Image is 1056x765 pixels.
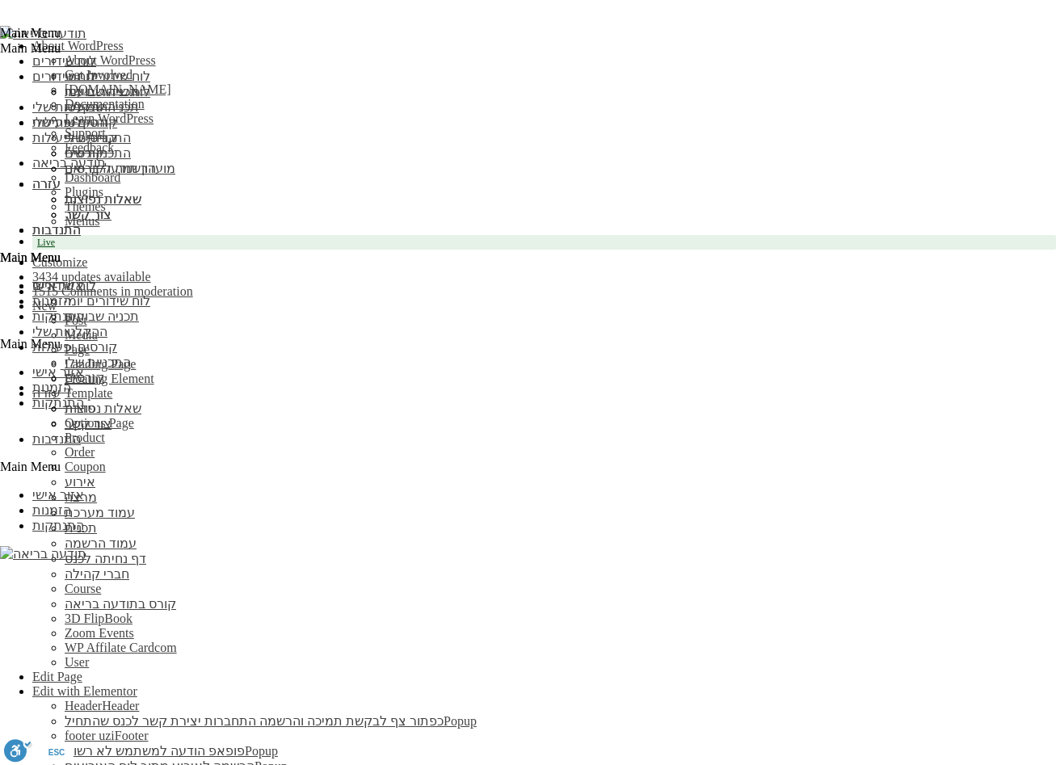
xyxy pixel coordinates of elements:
a: footer uziFooter [65,729,149,742]
a: HeaderHeader [65,699,139,712]
a: קורסים ופעילות [32,340,117,354]
a: User [65,655,89,669]
a: עזרה [32,177,61,191]
span: כפתור צף לבקשת תמיכה והרשמה התחברות יצירת קשר לכנס שהתחיל [65,714,444,728]
a: לוח שידורים יומי [65,69,150,83]
span: Header [102,699,139,712]
a: ההקלטות שלי [32,325,107,338]
a: לוח שידורים [32,54,96,68]
span: Footer [115,729,149,742]
a: קורסים [65,146,104,160]
a: Course [65,582,101,595]
span: Popup [444,714,477,728]
a: אזור אישי [32,488,84,502]
a: תכניה שבועית [65,309,139,323]
a: Edit with Elementor [32,684,137,698]
a: לוח שידורים [32,279,96,292]
a: שאלות נפוצות [65,401,141,415]
a: WP Affilate Cardcom [65,641,177,654]
a: הזמנות [32,503,71,517]
a: קורסים [65,371,104,385]
span: Popup [245,744,278,758]
a: Zoom Events [65,626,134,640]
a: צור קשר [65,417,111,431]
a: התכניות שלי [65,355,131,369]
a: התכניות שלי [65,131,131,145]
span: Header [65,699,102,712]
a: קורס בתודעה בריאה [65,597,176,611]
a: התנדבות [32,432,81,446]
a: כפתור צף לבקשת תמיכה והרשמה התחברות יצירת קשר לכנס שהתחילPopup [65,714,477,728]
a: צור קשר [65,208,111,221]
span: פופאפ הודעה למשתמש לא רשום [65,744,245,758]
span: footer uzi [65,729,115,742]
a: 3D FlipBook [65,612,133,625]
ul: New [32,313,1056,670]
a: תכניה שבועית [65,85,139,99]
a: קורסים ופעילות [32,116,117,129]
a: ההקלטות שלי [32,100,107,114]
a: התנתקות [32,519,84,532]
a: לוח שידורים יומי [65,294,150,308]
a: שאלות נפוצות [65,192,141,206]
a: פופאפ הודעה למשתמש לא רשוםPopup [65,744,278,758]
a: חברי קהילה [65,567,129,581]
a: עזרה [32,386,61,400]
a: מועדון תודעה בריאה [65,162,175,175]
a: Edit Page [32,670,82,683]
a: התנדבות [32,223,81,237]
